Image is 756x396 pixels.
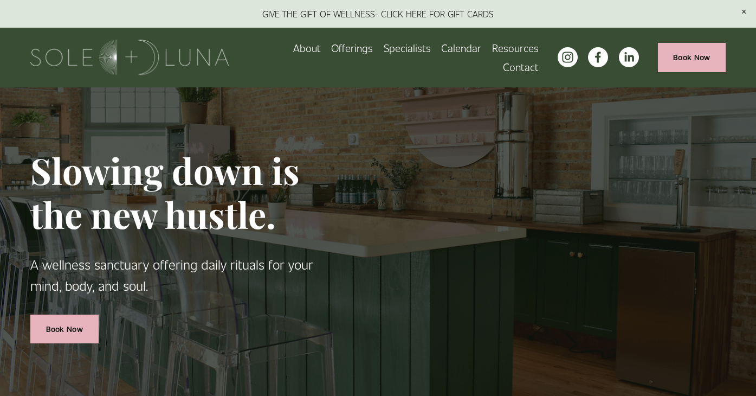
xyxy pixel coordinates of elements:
[30,254,317,296] p: A wellness sanctuary offering daily rituals for your mind, body, and soul.
[492,39,539,58] a: folder dropdown
[503,58,539,76] a: Contact
[30,40,229,75] img: Sole + Luna
[588,47,608,67] a: facebook-unauth
[30,148,317,237] h1: Slowing down is the new hustle.
[331,39,373,58] a: folder dropdown
[492,40,539,56] span: Resources
[293,39,321,58] a: About
[619,47,639,67] a: LinkedIn
[658,43,726,72] a: Book Now
[30,315,99,343] a: Book Now
[331,40,373,56] span: Offerings
[384,39,431,58] a: Specialists
[558,47,578,67] a: instagram-unauth
[441,39,481,58] a: Calendar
